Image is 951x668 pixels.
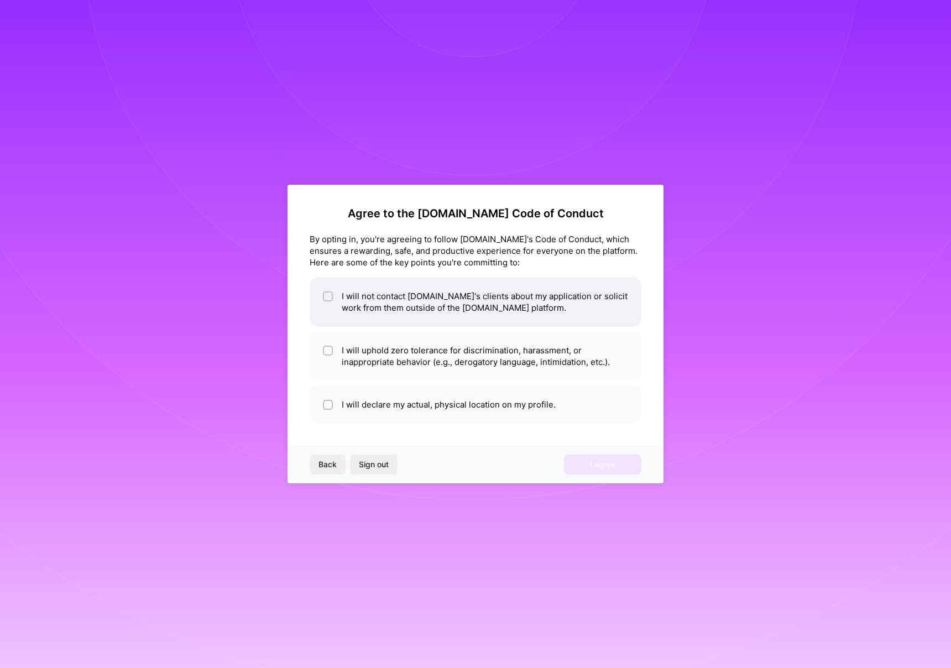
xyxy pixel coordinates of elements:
[359,459,389,470] span: Sign out
[310,207,641,220] h2: Agree to the [DOMAIN_NAME] Code of Conduct
[310,277,641,327] li: I will not contact [DOMAIN_NAME]'s clients about my application or solicit work from them outside...
[318,459,337,470] span: Back
[350,455,398,474] button: Sign out
[310,331,641,381] li: I will uphold zero tolerance for discrimination, harassment, or inappropriate behavior (e.g., der...
[310,385,641,424] li: I will declare my actual, physical location on my profile.
[310,455,346,474] button: Back
[310,233,641,268] div: By opting in, you're agreeing to follow [DOMAIN_NAME]'s Code of Conduct, which ensures a rewardin...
